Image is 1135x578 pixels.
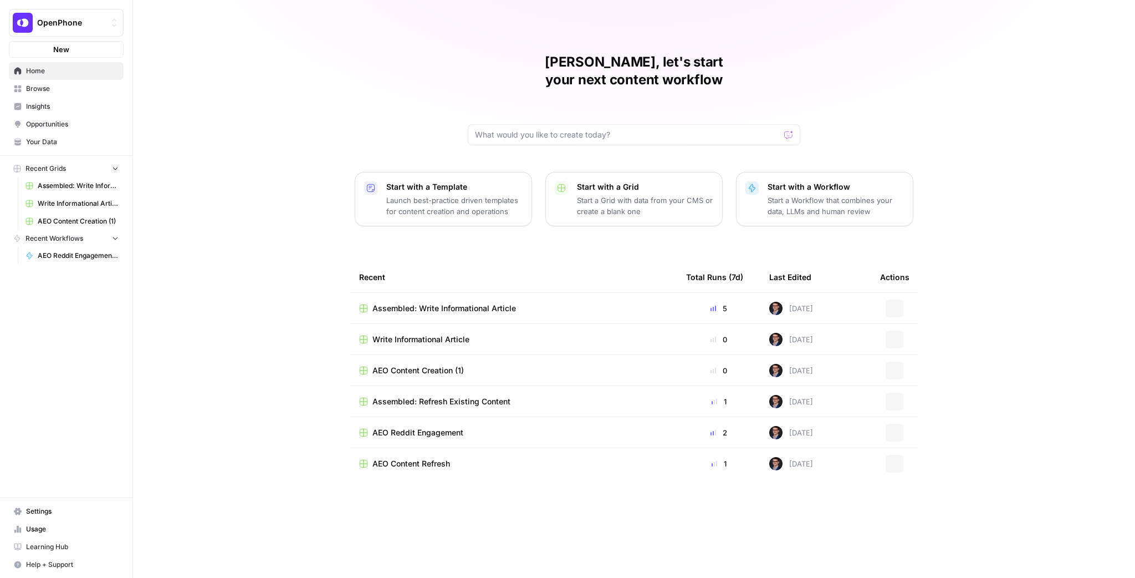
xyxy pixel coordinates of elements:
[769,457,813,470] div: [DATE]
[26,524,119,534] span: Usage
[769,426,783,439] img: ldmwv53b2lcy2toudj0k1c5n5o6j
[386,195,523,217] p: Launch best-practice driven templates for content creation and operations
[21,247,124,265] a: AEO Reddit Engagement - Fork
[38,199,119,209] span: Write Informational Article
[25,234,83,244] span: Recent Workflows
[686,303,751,314] div: 5
[769,364,783,377] img: ldmwv53b2lcy2toudj0k1c5n5o6j
[686,365,751,376] div: 0
[359,458,668,469] a: AEO Content Refresh
[26,137,119,147] span: Your Data
[359,334,668,345] a: Write Informational Article
[359,396,668,407] a: Assembled: Refresh Existing Content
[37,17,104,28] span: OpenPhone
[769,457,783,470] img: ldmwv53b2lcy2toudj0k1c5n5o6j
[372,458,450,469] span: AEO Content Refresh
[475,129,780,140] input: What would you like to create today?
[880,262,909,292] div: Actions
[9,160,124,177] button: Recent Grids
[21,212,124,230] a: AEO Content Creation (1)
[769,395,813,408] div: [DATE]
[53,44,69,55] span: New
[26,84,119,94] span: Browse
[38,181,119,191] span: Assembled: Write Informational Article
[359,262,668,292] div: Recent
[769,302,783,315] img: ldmwv53b2lcy2toudj0k1c5n5o6j
[769,333,783,346] img: ldmwv53b2lcy2toudj0k1c5n5o6j
[686,262,743,292] div: Total Runs (7d)
[577,181,713,192] p: Start with a Grid
[359,303,668,314] a: Assembled: Write Informational Article
[769,333,813,346] div: [DATE]
[26,560,119,570] span: Help + Support
[9,230,124,247] button: Recent Workflows
[26,102,119,111] span: Insights
[372,334,469,345] span: Write Informational Article
[9,133,124,151] a: Your Data
[9,503,124,520] a: Settings
[9,520,124,538] a: Usage
[26,542,119,552] span: Learning Hub
[769,395,783,408] img: ldmwv53b2lcy2toudj0k1c5n5o6j
[769,426,813,439] div: [DATE]
[372,303,516,314] span: Assembled: Write Informational Article
[768,181,904,192] p: Start with a Workflow
[9,538,124,556] a: Learning Hub
[9,80,124,98] a: Browse
[9,9,124,37] button: Workspace: OpenPhone
[372,365,464,376] span: AEO Content Creation (1)
[21,177,124,195] a: Assembled: Write Informational Article
[13,13,33,33] img: OpenPhone Logo
[372,427,463,438] span: AEO Reddit Engagement
[768,195,904,217] p: Start a Workflow that combines your data, LLMs and human review
[38,216,119,226] span: AEO Content Creation (1)
[9,115,124,133] a: Opportunities
[736,172,913,226] button: Start with a WorkflowStart a Workflow that combines your data, LLMs and human review
[468,53,800,89] h1: [PERSON_NAME], let's start your next content workflow
[686,458,751,469] div: 1
[769,302,813,315] div: [DATE]
[686,427,751,438] div: 2
[359,365,668,376] a: AEO Content Creation (1)
[372,396,510,407] span: Assembled: Refresh Existing Content
[686,334,751,345] div: 0
[9,41,124,58] button: New
[38,251,119,261] span: AEO Reddit Engagement - Fork
[769,364,813,377] div: [DATE]
[9,62,124,80] a: Home
[686,396,751,407] div: 1
[21,195,124,212] a: Write Informational Article
[577,195,713,217] p: Start a Grid with data from your CMS or create a blank one
[26,119,119,129] span: Opportunities
[355,172,532,226] button: Start with a TemplateLaunch best-practice driven templates for content creation and operations
[9,556,124,574] button: Help + Support
[26,506,119,516] span: Settings
[769,262,811,292] div: Last Edited
[386,181,523,192] p: Start with a Template
[9,98,124,115] a: Insights
[359,427,668,438] a: AEO Reddit Engagement
[545,172,723,226] button: Start with a GridStart a Grid with data from your CMS or create a blank one
[25,164,66,174] span: Recent Grids
[26,66,119,76] span: Home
